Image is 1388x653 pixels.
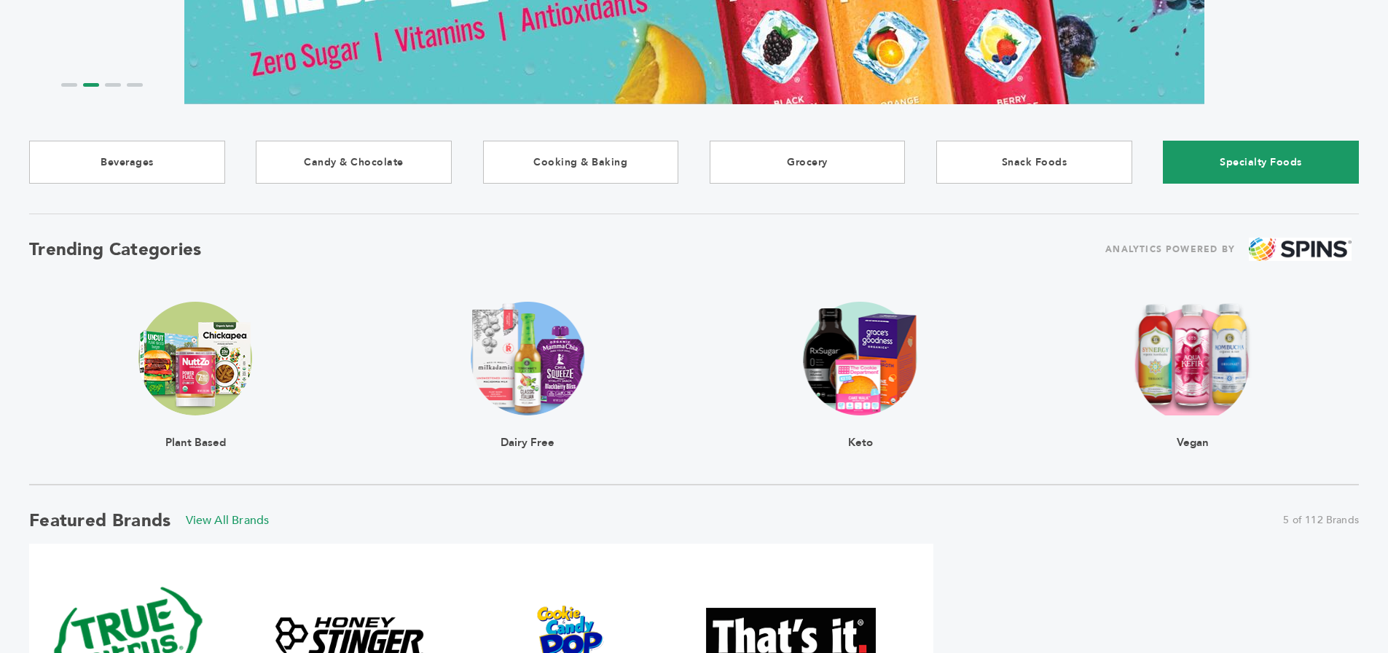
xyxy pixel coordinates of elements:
div: Dairy Free [471,415,584,447]
div: Keto [804,415,917,447]
img: claim_vegan Trending Image [1134,302,1252,415]
div: Vegan [1134,415,1252,447]
a: Beverages [29,141,225,184]
a: Cooking & Baking [483,141,679,184]
li: Page dot 4 [127,83,143,87]
a: View All Brands [186,512,270,528]
a: Grocery [710,141,906,184]
span: ANALYTICS POWERED BY [1105,241,1235,259]
h2: Featured Brands [29,509,171,533]
div: Plant Based [138,415,252,447]
li: Page dot 3 [105,83,121,87]
span: 5 of 112 Brands [1283,513,1359,528]
a: Specialty Foods [1163,141,1359,184]
li: Page dot 2 [83,83,99,87]
img: spins.png [1249,238,1352,262]
img: claim_ketogenic Trending Image [804,302,917,415]
h2: Trending Categories [29,238,202,262]
img: claim_dairy_free Trending Image [471,302,584,415]
a: Candy & Chocolate [256,141,452,184]
li: Page dot 1 [61,83,77,87]
a: Snack Foods [936,141,1132,184]
img: claim_plant_based Trending Image [138,302,252,415]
